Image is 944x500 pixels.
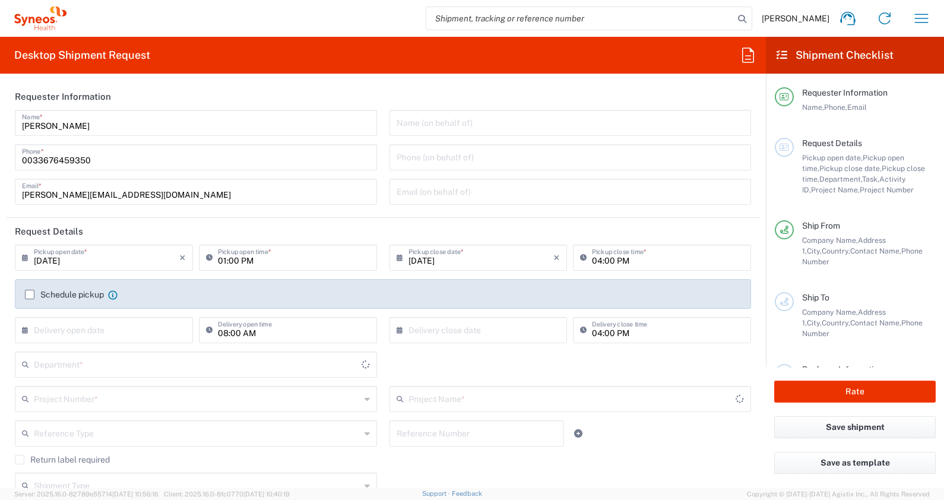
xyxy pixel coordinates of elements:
[862,175,879,183] span: Task,
[802,138,862,148] span: Request Details
[822,246,850,255] span: Country,
[807,318,822,327] span: City,
[802,293,829,302] span: Ship To
[850,246,901,255] span: Contact Name,
[14,490,159,498] span: Server: 2025.16.0-82789e55714
[819,164,882,173] span: Pickup close date,
[807,246,822,255] span: City,
[14,48,150,62] h2: Desktop Shipment Request
[774,452,936,474] button: Save as template
[822,318,850,327] span: Country,
[774,381,936,403] button: Rate
[802,221,840,230] span: Ship From
[422,490,452,497] a: Support
[819,175,862,183] span: Department,
[15,226,83,238] h2: Request Details
[802,153,863,162] span: Pickup open date,
[802,103,824,112] span: Name,
[847,103,867,112] span: Email
[802,236,858,245] span: Company Name,
[15,91,111,103] h2: Requester Information
[747,489,930,499] span: Copyright © [DATE]-[DATE] Agistix Inc., All Rights Reserved
[811,185,860,194] span: Project Name,
[426,7,734,30] input: Shipment, tracking or reference number
[164,490,290,498] span: Client: 2025.16.0-8fc0770
[570,425,587,442] a: Add Reference
[25,290,104,299] label: Schedule pickup
[860,185,914,194] span: Project Number
[777,48,894,62] h2: Shipment Checklist
[774,416,936,438] button: Save shipment
[179,248,186,267] i: ×
[850,318,901,327] span: Contact Name,
[112,490,159,498] span: [DATE] 10:56:16
[802,88,888,97] span: Requester Information
[553,248,560,267] i: ×
[824,103,847,112] span: Phone,
[15,455,110,464] label: Return label required
[762,13,829,24] span: [PERSON_NAME]
[802,308,858,317] span: Company Name,
[802,365,883,374] span: Package Information
[243,490,290,498] span: [DATE] 10:40:19
[452,490,482,497] a: Feedback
